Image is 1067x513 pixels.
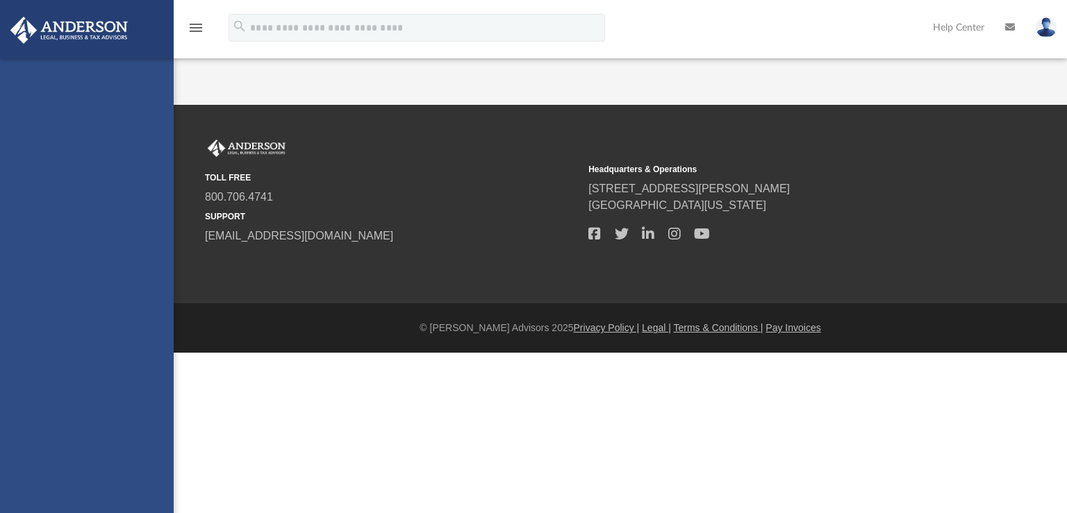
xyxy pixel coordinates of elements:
[205,210,579,223] small: SUPPORT
[588,199,766,211] a: [GEOGRAPHIC_DATA][US_STATE]
[205,140,288,158] img: Anderson Advisors Platinum Portal
[174,321,1067,335] div: © [PERSON_NAME] Advisors 2025
[6,17,132,44] img: Anderson Advisors Platinum Portal
[674,322,763,333] a: Terms & Conditions |
[205,191,273,203] a: 800.706.4741
[205,230,393,242] a: [EMAIL_ADDRESS][DOMAIN_NAME]
[1036,17,1057,37] img: User Pic
[232,19,247,34] i: search
[205,171,579,184] small: TOLL FREE
[766,322,820,333] a: Pay Invoices
[588,183,790,194] a: [STREET_ADDRESS][PERSON_NAME]
[574,322,640,333] a: Privacy Policy |
[642,322,671,333] a: Legal |
[188,26,204,36] a: menu
[188,19,204,36] i: menu
[588,163,962,176] small: Headquarters & Operations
